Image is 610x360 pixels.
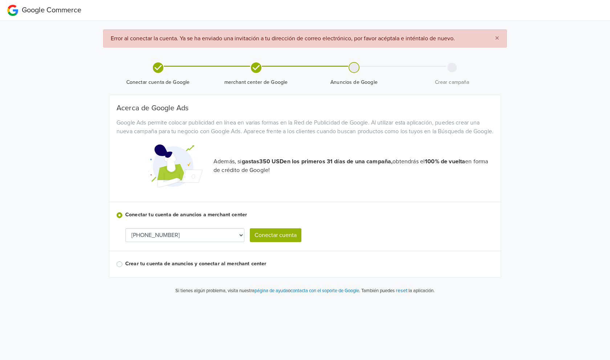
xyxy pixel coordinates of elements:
label: Crear tu cuenta de anuncios y conectar al merchant center [125,260,493,268]
span: Google Commerce [22,6,81,15]
div: Google Ads permite colocar publicidad en línea en varias formas en la Red de Publicidad de Google... [111,118,499,136]
label: Conectar tu cuenta de anuncios a merchant center [125,211,493,219]
p: Si tienes algún problema, visita nuestra o . [175,287,360,295]
p: Además, si obtendrás el en forma de crédito de Google! [213,157,493,175]
h5: Acerca de Google Ads [117,104,493,112]
span: Error al conectar la cuenta. Ya se ha enviado una invitación a tu dirección de correo electrónico... [111,35,455,42]
span: merchant center de Google [210,79,302,86]
strong: gastas 350 USD en los primeros 31 días de una campaña, [242,158,393,165]
button: Close [488,30,507,47]
strong: 100% de vuelta [425,158,465,165]
a: página de ayuda [255,288,288,294]
p: También puedes la aplicación. [360,286,435,295]
span: Anuncios de Google [308,79,400,86]
img: Google Promotional Codes [148,139,203,193]
a: contacta con el soporte de Google [290,288,359,294]
button: Conectar cuenta [250,228,301,242]
span: × [495,33,499,44]
span: Conectar cuenta de Google [112,79,204,86]
button: reset [396,286,407,295]
span: Crear campaña [406,79,498,86]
